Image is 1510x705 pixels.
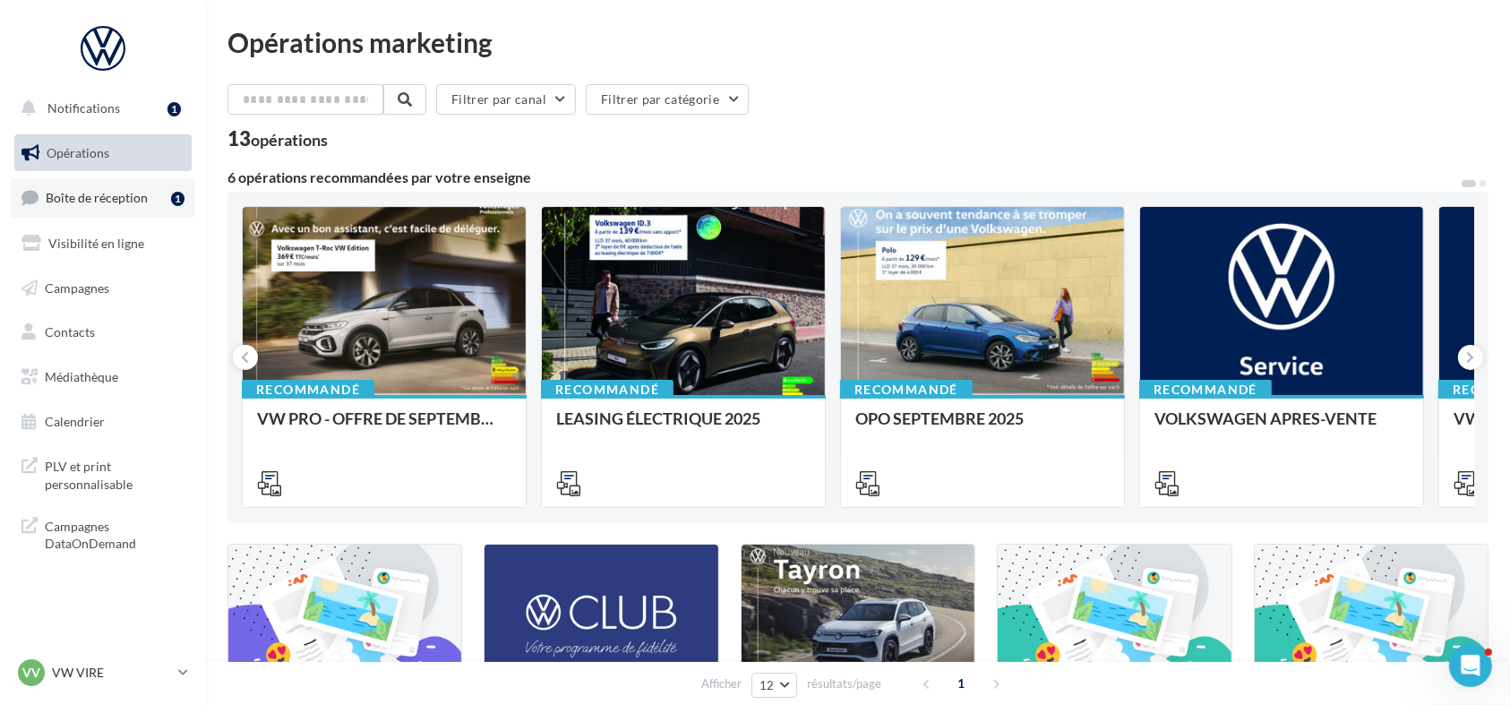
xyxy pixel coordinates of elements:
[11,90,188,127] button: Notifications 1
[45,279,109,295] span: Campagnes
[46,190,148,205] span: Boîte de réception
[11,507,195,560] a: Campagnes DataOnDemand
[1154,409,1409,445] div: VOLKSWAGEN APRES-VENTE
[807,675,881,692] span: résultats/page
[45,454,184,493] span: PLV et print personnalisable
[759,678,775,692] span: 12
[855,409,1110,445] div: OPO SEPTEMBRE 2025
[11,403,195,441] a: Calendrier
[11,270,195,307] a: Campagnes
[541,380,673,400] div: Recommandé
[251,132,328,148] div: opérations
[11,447,195,500] a: PLV et print personnalisable
[948,669,976,698] span: 1
[11,134,195,172] a: Opérations
[47,145,109,160] span: Opérations
[227,170,1460,185] div: 6 opérations recommandées par votre enseigne
[436,84,576,115] button: Filtrer par canal
[14,656,192,690] a: VV VW VIRE
[751,673,797,698] button: 12
[556,409,811,445] div: LEASING ÉLECTRIQUE 2025
[11,225,195,262] a: Visibilité en ligne
[45,324,95,340] span: Contacts
[227,29,1489,56] div: Opérations marketing
[586,84,749,115] button: Filtrer par catégorie
[48,236,144,251] span: Visibilité en ligne
[52,664,171,682] p: VW VIRE
[1449,644,1492,687] iframe: Intercom live chat
[45,514,184,553] span: Campagnes DataOnDemand
[11,358,195,396] a: Médiathèque
[45,414,105,429] span: Calendrier
[701,675,742,692] span: Afficher
[11,178,195,217] a: Boîte de réception1
[227,129,328,149] div: 13
[840,380,973,400] div: Recommandé
[11,314,195,351] a: Contacts
[171,192,184,206] div: 1
[257,409,511,445] div: VW PRO - OFFRE DE SEPTEMBRE 25
[1139,380,1272,400] div: Recommandé
[45,369,118,384] span: Médiathèque
[22,664,40,682] span: VV
[242,380,374,400] div: Recommandé
[47,100,120,116] span: Notifications
[167,102,181,116] div: 1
